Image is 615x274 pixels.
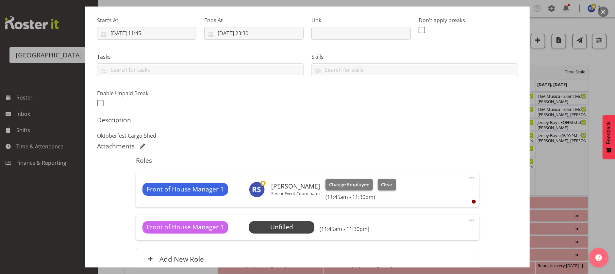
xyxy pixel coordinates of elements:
img: robyn-shefer9526.jpg [249,182,265,197]
input: Search for tasks [97,65,303,75]
img: help-xxl-2.png [595,254,602,261]
span: Clear [381,181,392,188]
label: Skills [311,53,518,61]
label: Ends At [204,16,304,24]
h6: Add New Role [159,255,204,263]
span: Feedback [606,121,612,144]
input: Click to select... [97,27,196,40]
p: Senior Event Coordinator [271,191,320,196]
input: Click to select... [204,27,304,40]
label: Starts At [97,16,196,24]
h5: Attachments [97,142,135,150]
h6: (11:45am - 11:30pm) [325,194,396,200]
span: Front of House Manager 1 [147,222,224,232]
h5: Roles [136,157,479,164]
span: Front of House Manager 1 [147,185,224,194]
label: Link [311,16,411,24]
input: Search for skills [312,65,518,75]
label: Tasks [97,53,304,61]
h6: [PERSON_NAME] [271,183,320,190]
span: Change Employee [329,181,369,188]
button: Change Employee [325,179,373,190]
h6: (11:45am - 11:30pm) [320,226,369,232]
span: Unfilled [270,222,293,231]
div: User is clocked out [472,200,476,204]
label: Enable Unpaid Break [97,89,196,97]
label: Don't apply breaks [419,16,518,24]
h5: Description [97,116,518,124]
button: Feedback - Show survey [603,115,615,159]
p: Oktoberfest Cargo Shed [97,132,518,140]
button: Clear [378,179,396,190]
